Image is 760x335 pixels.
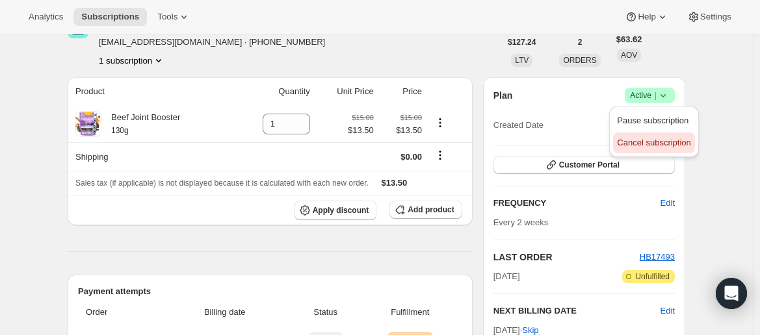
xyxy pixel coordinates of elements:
[430,148,451,162] button: Shipping actions
[99,36,336,49] span: [EMAIL_ADDRESS][DOMAIN_NAME] · [PHONE_NUMBER]
[640,251,675,264] button: HB17493
[99,54,165,67] button: Product actions
[78,298,161,327] th: Order
[508,37,536,47] span: $127.24
[617,138,690,147] span: Cancel subscription
[430,116,451,130] button: Product actions
[382,178,408,188] span: $13.50
[21,8,71,26] button: Analytics
[493,89,513,102] h2: Plan
[314,77,378,106] th: Unit Price
[78,285,462,298] h2: Payment attempts
[621,51,637,60] span: AOV
[635,271,670,282] span: Unfulfilled
[400,114,422,121] small: $15.00
[81,12,139,22] span: Subscriptions
[570,33,590,51] button: 2
[150,8,198,26] button: Tools
[293,306,358,319] span: Status
[68,142,235,171] th: Shipping
[661,304,675,317] button: Edit
[75,179,369,188] span: Sales tax (if applicable) is not displayed because it is calculated with each new order.
[493,217,549,227] span: Every 2 weeks
[313,205,369,216] span: Apply discount
[655,90,657,101] span: |
[493,251,640,264] h2: LAST ORDER
[578,37,583,47] span: 2
[382,124,422,137] span: $13.50
[661,197,675,210] span: Edit
[101,111,180,137] div: Beef Joint Booster
[366,306,454,319] span: Fulfillment
[500,33,544,51] button: $127.24
[613,110,694,131] button: Pause subscription
[493,325,539,335] span: [DATE] ·
[559,160,620,170] span: Customer Portal
[630,89,670,102] span: Active
[493,197,661,210] h2: FREQUENCY
[75,111,101,137] img: product img
[29,12,63,22] span: Analytics
[515,56,529,65] span: LTV
[653,193,683,214] button: Edit
[111,126,129,135] small: 130g
[613,132,694,153] button: Cancel subscription
[493,304,661,317] h2: NEXT BILLING DATE
[295,201,377,220] button: Apply discount
[617,8,676,26] button: Help
[352,114,374,121] small: $15.00
[408,205,454,215] span: Add product
[493,156,675,174] button: Customer Portal
[638,12,655,22] span: Help
[716,278,747,309] div: Open Intercom Messenger
[700,12,731,22] span: Settings
[640,252,675,262] a: HB17493
[157,12,177,22] span: Tools
[378,77,426,106] th: Price
[400,152,422,162] span: $0.00
[68,77,235,106] th: Product
[563,56,596,65] span: ORDERS
[617,116,688,125] span: Pause subscription
[493,119,544,132] span: Created Date
[348,124,374,137] span: $13.50
[616,33,642,46] span: $63.62
[235,77,314,106] th: Quantity
[493,270,520,283] span: [DATE]
[389,201,462,219] button: Add product
[164,306,285,319] span: Billing date
[73,8,147,26] button: Subscriptions
[679,8,739,26] button: Settings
